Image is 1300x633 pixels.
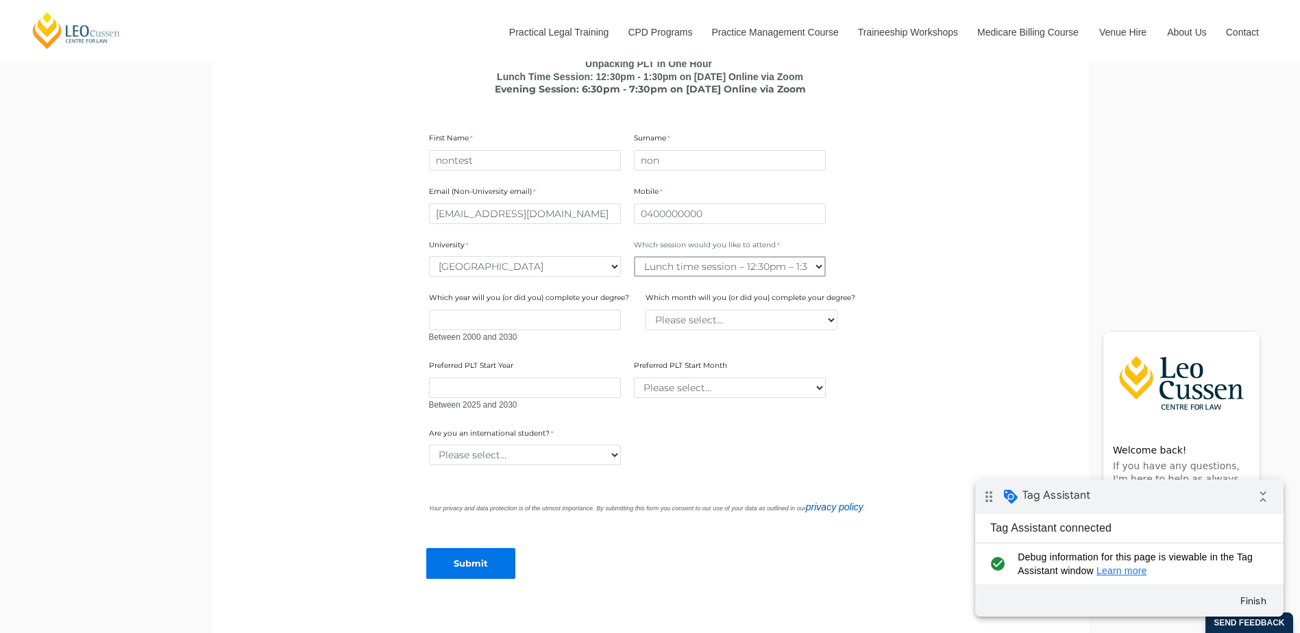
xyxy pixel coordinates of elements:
[121,86,172,97] a: Learn more
[47,9,115,23] span: Tag Assistant
[634,203,826,224] input: Mobile
[634,256,826,277] select: Which session would you like to attend
[1216,3,1269,62] a: Contact
[646,293,859,306] label: Which month will you (or did you) complete your degree?
[806,501,863,512] a: privacy policy
[429,133,476,147] label: First Name
[702,3,848,62] a: Practice Management Course
[429,332,517,342] span: Between 2000 and 2030
[634,377,826,398] select: Preferred PLT Start Month
[429,428,566,442] label: Are you an international student?
[617,3,701,62] a: CPD Programs
[274,3,302,31] i: Collapse debug badge
[634,240,776,249] span: Which session would you like to attend
[1092,306,1266,599] iframe: LiveChat chat widget
[646,310,837,330] select: Which month will you (or did you) complete your degree?
[429,186,539,200] label: Email (Non-University email)
[429,203,621,224] input: Email (Non-University email)
[426,548,515,579] input: Submit
[429,505,866,512] i: Your privacy and data protection is of the utmost importance. By submitting this form you consent...
[254,109,303,134] button: Finish
[848,3,967,62] a: Traineeship Workshops
[1157,3,1216,62] a: About Us
[429,293,633,306] label: Which year will you (or did you) complete your degree?
[585,58,712,69] b: Unpacking PLT in One Hour
[634,186,666,200] label: Mobile
[1089,3,1157,62] a: Venue Hire
[42,71,286,98] span: Debug information for this page is viewable in the Tag Assistant window
[429,240,472,253] label: University
[497,71,803,82] b: Lunch Time Session: 12:30pm - 1:30pm on [DATE] Online via Zoom
[429,150,621,171] input: First Name
[429,400,517,410] span: Between 2025 and 2030
[499,3,618,62] a: Practical Legal Training
[495,83,806,95] span: Evening Session: 6:30pm - 7:30pm on [DATE] Online via Zoom
[11,71,34,98] i: check_circle
[429,310,621,330] input: Which year will you (or did you) complete your degree?
[634,150,826,171] input: Surname
[967,3,1089,62] a: Medicare Billing Course
[429,360,517,374] label: Preferred PLT Start Year
[429,445,621,465] select: Are you an international student?
[429,256,621,277] select: University
[31,11,122,50] a: [PERSON_NAME] Centre for Law
[634,133,674,147] label: Surname
[634,360,731,374] label: Preferred PLT Start Month
[429,377,621,398] input: Preferred PLT Start Year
